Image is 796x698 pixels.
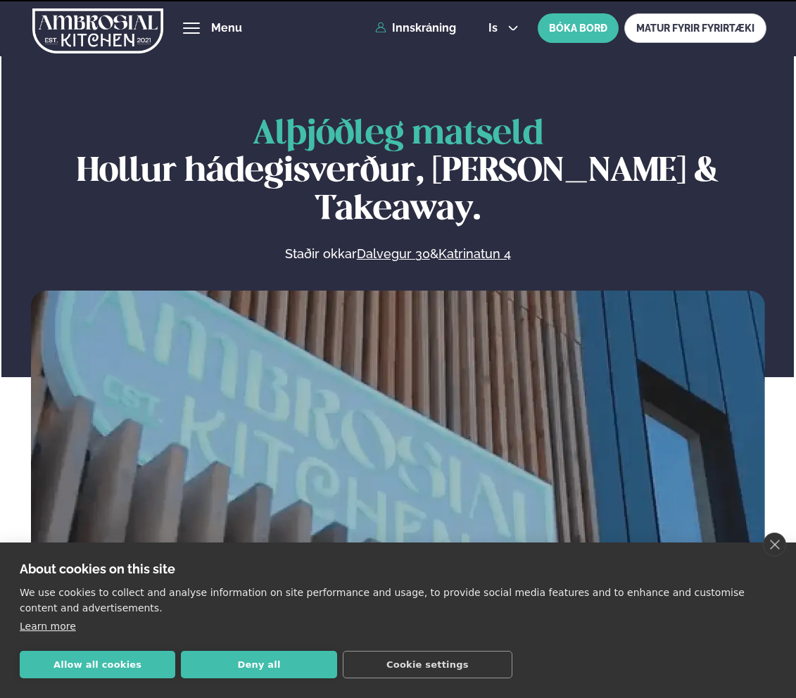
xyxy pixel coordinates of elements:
h1: Hollur hádegisverður, [PERSON_NAME] & Takeaway. [31,116,765,229]
a: Dalvegur 30 [357,246,430,262]
button: BÓKA BORÐ [538,13,619,43]
p: We use cookies to collect and analyse information on site performance and usage, to provide socia... [20,585,776,616]
a: close [763,533,786,557]
button: Deny all [181,651,336,678]
a: Innskráning [375,22,456,34]
button: is [477,23,530,34]
img: logo [32,2,163,60]
span: is [488,23,502,34]
button: Cookie settings [343,651,512,678]
a: Learn more [20,621,76,632]
span: Alþjóðleg matseld [253,118,543,151]
button: Allow all cookies [20,651,175,678]
p: Staðir okkar & [132,246,664,262]
strong: About cookies on this site [20,561,175,576]
a: MATUR FYRIR FYRIRTÆKI [624,13,766,43]
button: hamburger [183,20,200,37]
a: Katrinatun 4 [438,246,511,262]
